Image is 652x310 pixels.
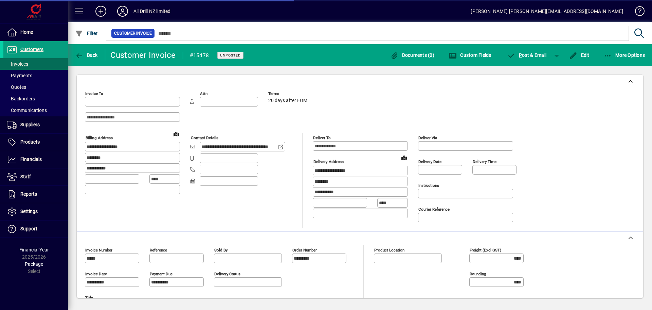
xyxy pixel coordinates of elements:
span: Support [20,226,37,231]
span: Home [20,29,33,35]
div: [PERSON_NAME] [PERSON_NAME][EMAIL_ADDRESS][DOMAIN_NAME] [471,6,623,17]
span: Customer Invoice [114,30,152,37]
mat-label: Invoice number [85,248,112,252]
mat-label: Delivery date [418,159,441,164]
a: Backorders [3,93,68,104]
a: Reports [3,186,68,203]
button: Custom Fields [447,49,493,61]
mat-label: Reference [150,248,167,252]
button: Filter [73,27,99,39]
mat-label: Sold by [214,248,228,252]
span: Quotes [7,84,26,90]
button: Documents (0) [388,49,436,61]
a: Suppliers [3,116,68,133]
mat-label: Title [85,295,93,300]
mat-label: Product location [374,248,404,252]
button: Edit [567,49,591,61]
span: P [519,52,522,58]
span: Payments [7,73,32,78]
span: Back [75,52,98,58]
a: Staff [3,168,68,185]
span: Unposted [220,53,241,58]
span: Documents (0) [390,52,434,58]
a: Home [3,24,68,41]
span: Customers [20,47,43,52]
a: Invoices [3,58,68,70]
span: Custom Fields [449,52,491,58]
mat-label: Courier Reference [418,207,450,212]
a: View on map [171,128,182,139]
mat-label: Delivery time [473,159,496,164]
span: Financial Year [19,247,49,252]
a: Support [3,221,68,238]
span: ost & Email [507,52,547,58]
mat-label: Order number [292,248,317,252]
app-page-header-button: Back [68,49,105,61]
mat-label: Instructions [418,183,439,188]
mat-label: Invoice To [85,91,103,96]
mat-label: Deliver To [313,135,331,140]
mat-label: Invoice date [85,272,107,276]
span: Terms [268,92,309,96]
mat-label: Attn [200,91,207,96]
span: Suppliers [20,122,40,127]
span: More Options [604,52,645,58]
span: Staff [20,174,31,179]
a: Payments [3,70,68,81]
mat-label: Delivery status [214,272,240,276]
mat-label: Rounding [470,272,486,276]
a: View on map [399,152,410,163]
mat-label: Payment due [150,272,173,276]
span: 20 days after EOM [268,98,307,103]
div: #15478 [190,50,209,61]
span: Financials [20,157,42,162]
a: Financials [3,151,68,168]
span: Settings [20,209,38,214]
a: Knowledge Base [630,1,644,23]
a: Settings [3,203,68,220]
button: Add [90,5,112,17]
button: Post & Email [504,49,550,61]
span: Edit [569,52,590,58]
span: Invoices [7,61,28,67]
a: Products [3,134,68,151]
div: All Drill NZ limited [133,6,171,17]
button: Back [73,49,99,61]
button: More Options [602,49,647,61]
button: Profile [112,5,133,17]
mat-label: Deliver via [418,135,437,140]
span: Products [20,139,40,145]
a: Communications [3,104,68,116]
mat-label: Freight (excl GST) [470,248,501,252]
span: Reports [20,191,37,197]
div: Customer Invoice [110,50,176,61]
a: Quotes [3,81,68,93]
span: Filter [75,31,98,36]
span: Package [25,261,43,267]
span: Communications [7,108,47,113]
span: Backorders [7,96,35,101]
